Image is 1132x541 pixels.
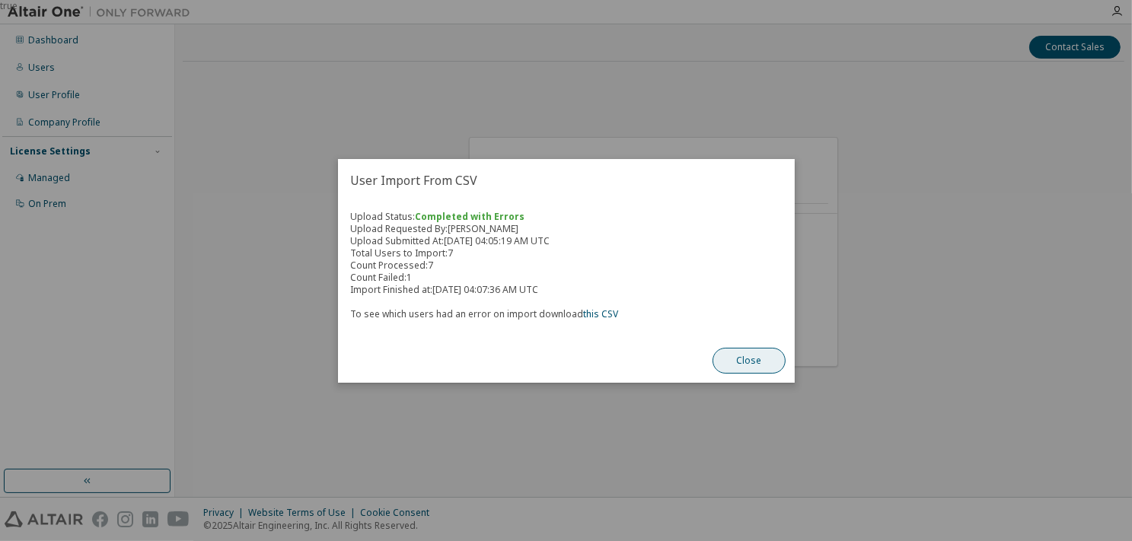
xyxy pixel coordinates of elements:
a: this CSV [583,307,618,320]
button: Close [713,348,786,374]
div: Upload Status: Upload Requested By: [PERSON_NAME] Upload Submitted At: [DATE] 04:05:19 AM UTC Tot... [350,211,783,320]
span: Completed with Errors [415,210,525,223]
h2: User Import From CSV [338,159,795,202]
span: To see which users had an error on import download [350,307,618,320]
span: Import Finished at: [DATE] 04:07:36 AM UTC [350,283,538,296]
